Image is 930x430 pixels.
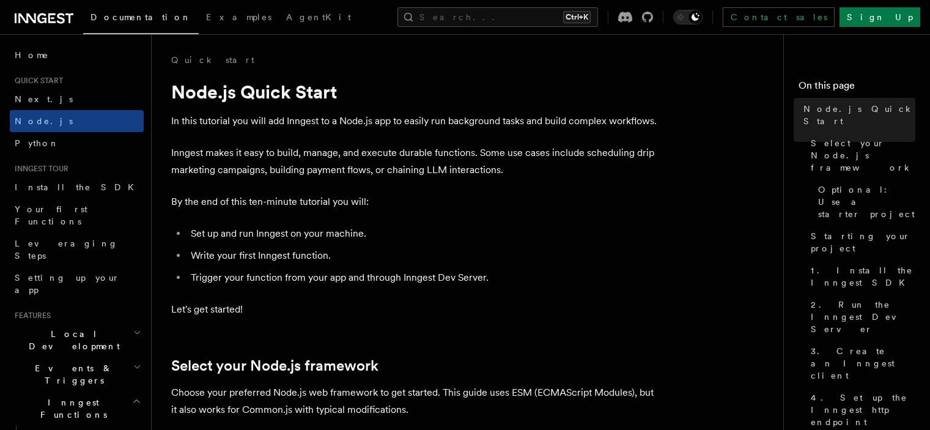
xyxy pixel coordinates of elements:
[83,4,199,34] a: Documentation
[199,4,279,33] a: Examples
[10,311,51,321] span: Features
[397,7,598,27] button: Search...Ctrl+K
[15,116,73,126] span: Node.js
[15,94,73,104] span: Next.js
[813,179,915,225] a: Optional: Use a starter project
[723,7,835,27] a: Contact sales
[10,267,144,301] a: Setting up your app
[806,225,915,259] a: Starting your project
[811,345,915,382] span: 3. Create an Inngest client
[206,12,271,22] span: Examples
[10,362,133,387] span: Events & Triggers
[171,193,660,210] p: By the end of this ten-minute tutorial you will:
[171,144,660,179] p: Inngest makes it easy to build, manage, and execute durable functions. Some use cases include sch...
[10,88,144,110] a: Next.js
[171,357,378,374] a: Select your Node.js framework
[811,230,915,254] span: Starting your project
[279,4,358,33] a: AgentKit
[10,232,144,267] a: Leveraging Steps
[187,225,660,242] li: Set up and run Inngest on your machine.
[171,384,660,418] p: Choose your preferred Node.js web framework to get started. This guide uses ESM (ECMAScript Modul...
[171,301,660,318] p: Let's get started!
[15,204,87,226] span: Your first Functions
[187,269,660,286] li: Trigger your function from your app and through Inngest Dev Server.
[10,132,144,154] a: Python
[806,294,915,340] a: 2. Run the Inngest Dev Server
[15,239,118,261] span: Leveraging Steps
[10,391,144,426] button: Inngest Functions
[10,176,144,198] a: Install the SDK
[10,328,133,352] span: Local Development
[806,259,915,294] a: 1. Install the Inngest SDK
[171,81,660,103] h1: Node.js Quick Start
[806,340,915,387] a: 3. Create an Inngest client
[799,78,915,98] h4: On this page
[10,44,144,66] a: Home
[15,182,141,192] span: Install the SDK
[673,10,703,24] button: Toggle dark mode
[15,138,59,148] span: Python
[286,12,351,22] span: AgentKit
[90,12,191,22] span: Documentation
[811,137,915,174] span: Select your Node.js framework
[799,98,915,132] a: Node.js Quick Start
[15,273,120,295] span: Setting up your app
[10,76,63,86] span: Quick start
[171,54,254,66] a: Quick start
[10,164,68,174] span: Inngest tour
[187,247,660,264] li: Write your first Inngest function.
[811,391,915,428] span: 4. Set up the Inngest http endpoint
[10,357,144,391] button: Events & Triggers
[15,49,49,61] span: Home
[10,198,144,232] a: Your first Functions
[10,396,132,421] span: Inngest Functions
[811,264,915,289] span: 1. Install the Inngest SDK
[10,110,144,132] a: Node.js
[806,132,915,179] a: Select your Node.js framework
[10,323,144,357] button: Local Development
[840,7,920,27] a: Sign Up
[818,183,915,220] span: Optional: Use a starter project
[811,298,915,335] span: 2. Run the Inngest Dev Server
[171,113,660,130] p: In this tutorial you will add Inngest to a Node.js app to easily run background tasks and build c...
[803,103,915,127] span: Node.js Quick Start
[563,11,591,23] kbd: Ctrl+K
